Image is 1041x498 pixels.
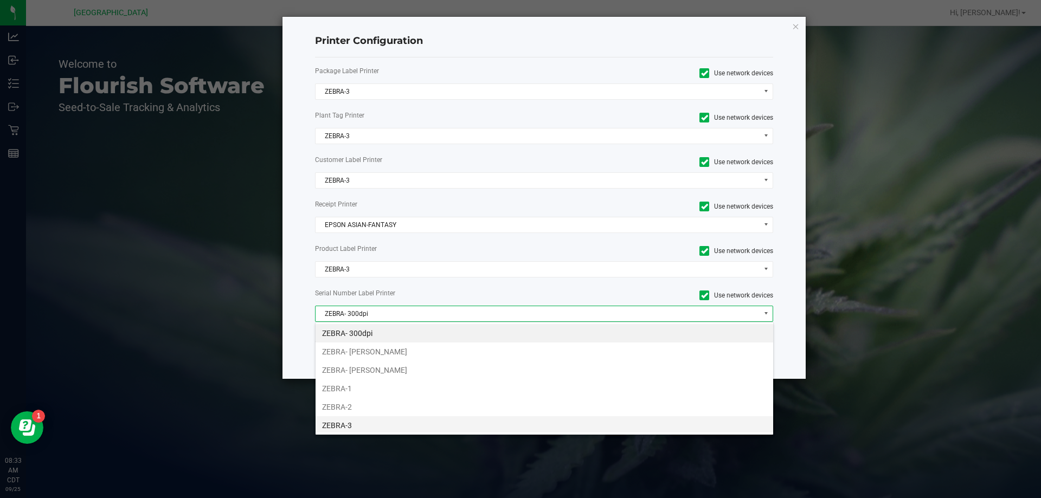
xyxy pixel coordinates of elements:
label: Use network devices [552,68,774,78]
span: ZEBRA-3 [316,173,760,188]
label: Use network devices [552,290,774,300]
label: Use network devices [552,157,774,167]
label: Product Label Printer [315,244,536,254]
iframe: Resource center unread badge [32,410,45,423]
label: Use network devices [552,202,774,211]
li: ZEBRA-2 [316,398,773,416]
span: EPSON ASIAN-FANTASY [316,217,760,232]
label: Plant Tag Printer [315,111,536,120]
li: ZEBRA- [PERSON_NAME] [316,342,773,361]
span: ZEBRA-3 [316,128,760,144]
li: ZEBRA- [PERSON_NAME] [316,361,773,379]
label: Use network devices [552,113,774,122]
label: Customer Label Printer [315,155,536,165]
li: ZEBRA- 300dpi [316,324,773,342]
label: Package Label Printer [315,66,536,76]
iframe: Resource center [11,411,43,444]
label: Receipt Printer [315,199,536,209]
span: ZEBRA-3 [316,84,760,99]
label: Use network devices [552,246,774,256]
h4: Printer Configuration [315,34,774,48]
label: Serial Number Label Printer [315,288,536,298]
li: ZEBRA-3 [316,416,773,435]
span: ZEBRA- 300dpi [316,306,760,321]
span: ZEBRA-3 [316,262,760,277]
li: ZEBRA-1 [316,379,773,398]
